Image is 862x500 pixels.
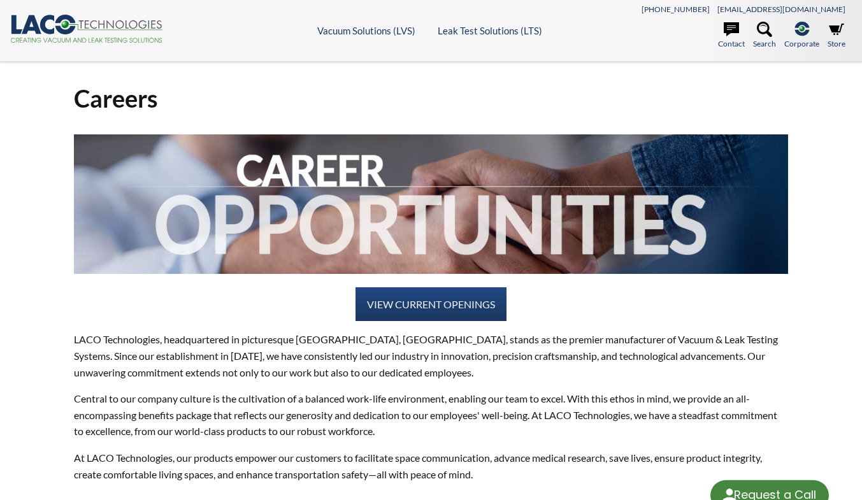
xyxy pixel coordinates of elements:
[74,83,788,114] h1: Careers
[74,134,788,274] img: 2024-Career-Opportunities.jpg
[74,331,788,380] p: LACO Technologies, headquartered in picturesque [GEOGRAPHIC_DATA], [GEOGRAPHIC_DATA], stands as t...
[718,22,745,50] a: Contact
[74,390,788,439] p: Central to our company culture is the cultivation of a balanced work-life environment, enabling o...
[784,38,819,50] span: Corporate
[828,22,845,50] a: Store
[356,287,506,322] a: VIEW CURRENT OPENINGS
[438,25,542,36] a: Leak Test Solutions (LTS)
[74,450,788,482] p: At LACO Technologies, our products empower our customers to facilitate space communication, advan...
[317,25,415,36] a: Vacuum Solutions (LVS)
[642,4,710,14] a: [PHONE_NUMBER]
[717,4,845,14] a: [EMAIL_ADDRESS][DOMAIN_NAME]
[753,22,776,50] a: Search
